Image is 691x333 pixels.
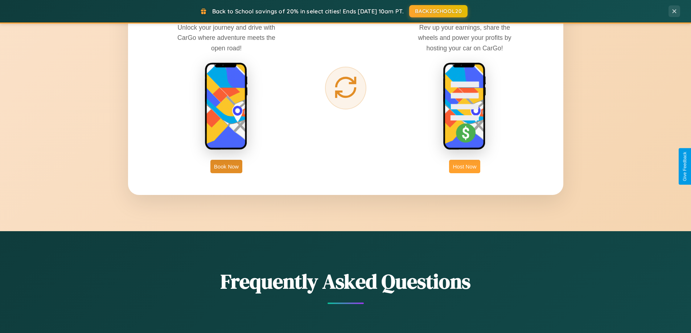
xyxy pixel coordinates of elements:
button: Book Now [210,160,242,173]
button: BACK2SCHOOL20 [409,5,468,17]
span: Back to School savings of 20% in select cities! Ends [DATE] 10am PT. [212,8,404,15]
button: Host Now [449,160,480,173]
p: Rev up your earnings, share the wheels and power your profits by hosting your car on CarGo! [410,22,519,53]
h2: Frequently Asked Questions [128,267,563,295]
p: Unlock your journey and drive with CarGo where adventure meets the open road! [172,22,281,53]
div: Give Feedback [682,152,687,181]
img: rent phone [205,62,248,151]
img: host phone [443,62,486,151]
